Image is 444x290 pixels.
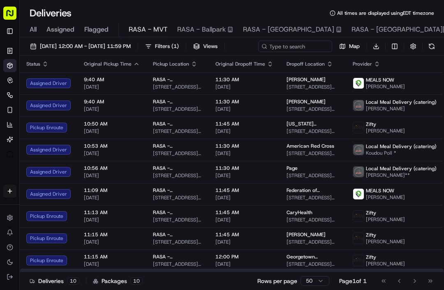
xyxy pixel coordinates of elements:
[84,261,140,267] span: [DATE]
[153,261,202,267] span: [STREET_ADDRESS][US_STATE]
[287,253,340,260] span: Georgetown Department of Government
[3,148,16,161] a: Toast
[353,100,364,111] img: lmd_logo.png
[335,41,363,52] button: Map
[46,25,74,34] span: Assigned
[215,61,265,67] span: Original Dropoff Time
[84,84,140,90] span: [DATE]
[153,172,202,179] span: [STREET_ADDRESS][US_STATE]
[155,43,179,50] span: Filters
[26,41,134,52] button: [DATE] 12:00 AM - [DATE] 11:59 PM
[353,78,364,89] img: melas_now_logo.png
[67,277,79,285] div: 10
[203,43,217,50] span: Views
[366,99,437,105] span: Local Meal Delivery (catering)
[287,150,340,157] span: [STREET_ADDRESS][US_STATE]
[84,253,140,260] span: 11:15 AM
[337,10,434,16] span: All times are displayed using EDT timezone
[353,211,364,221] img: zifty-logo-trans-sq.png
[30,7,72,20] h1: Deliveries
[84,61,132,67] span: Original Pickup Time
[366,83,405,90] span: [PERSON_NAME]
[215,84,273,90] span: [DATE]
[215,143,273,149] span: 11:30 AM
[84,165,140,171] span: 10:56 AM
[287,121,340,127] span: [US_STATE] Nephrology Associates
[84,76,140,83] span: 9:40 AM
[366,254,376,260] span: Zifty
[215,150,273,157] span: [DATE]
[84,143,140,149] span: 10:53 AM
[257,277,297,285] p: Rows per page
[7,151,13,157] img: Toast logo
[366,143,437,150] span: Local Meal Delivery (catering)
[215,121,273,127] span: 11:45 AM
[215,98,273,105] span: 11:30 AM
[215,106,273,112] span: [DATE]
[84,217,140,223] span: [DATE]
[366,172,437,178] span: [PERSON_NAME]**
[426,41,437,52] button: Refresh
[84,121,140,127] span: 10:50 AM
[366,187,394,194] span: MEALS NOW
[366,232,376,238] span: Zifty
[366,128,405,134] span: [PERSON_NAME]
[141,41,183,52] button: Filters(1)
[153,143,202,149] span: RASA - [GEOGRAPHIC_DATA][PERSON_NAME]
[153,187,202,194] span: RASA - [GEOGRAPHIC_DATA][PERSON_NAME]
[287,106,340,112] span: [STREET_ADDRESS][US_STATE]
[287,98,326,105] span: [PERSON_NAME]
[353,189,364,199] img: melas_now_logo.png
[153,76,202,83] span: RASA - [GEOGRAPHIC_DATA][PERSON_NAME]
[26,61,40,67] span: Status
[366,121,376,128] span: Zifty
[153,84,202,90] span: [STREET_ADDRESS][US_STATE]
[215,172,273,179] span: [DATE]
[287,194,340,201] span: [STREET_ADDRESS][US_STATE]
[353,144,364,155] img: lmd_logo.png
[153,194,202,201] span: [STREET_ADDRESS][US_STATE]
[215,217,273,223] span: [DATE]
[40,43,131,50] span: [DATE] 12:00 AM - [DATE] 11:59 PM
[153,217,202,223] span: [STREET_ADDRESS][US_STATE]
[287,143,334,149] span: American Red Cross
[153,239,202,245] span: [STREET_ADDRESS][US_STATE]
[215,187,273,194] span: 11:45 AM
[215,128,273,135] span: [DATE]
[171,43,179,50] span: ( 1 )
[153,253,202,260] span: RASA - [GEOGRAPHIC_DATA][PERSON_NAME]
[84,25,109,34] span: Flagged
[215,231,273,238] span: 11:45 AM
[243,25,334,34] span: RASA - [GEOGRAPHIC_DATA]
[339,277,367,285] div: Page 1 of 1
[215,165,273,171] span: 11:30 AM
[84,106,140,112] span: [DATE]
[287,261,340,267] span: [STREET_ADDRESS][US_STATE]
[258,41,332,52] input: Type to search
[215,76,273,83] span: 11:30 AM
[366,194,405,201] span: [PERSON_NAME]
[153,61,189,67] span: Pickup Location
[130,277,143,285] div: 10
[287,217,340,223] span: [STREET_ADDRESS][US_STATE]
[84,209,140,216] span: 11:13 AM
[353,255,364,266] img: zifty-logo-trans-sq.png
[84,128,140,135] span: [DATE]
[287,187,340,194] span: Federation of [DEMOGRAPHIC_DATA] Scientists
[215,253,273,260] span: 12:00 PM
[129,25,167,34] span: RASA - MVT
[215,239,273,245] span: [DATE]
[93,277,143,285] div: Packages
[215,209,273,216] span: 11:45 AM
[84,98,140,105] span: 9:40 AM
[287,165,298,171] span: Page
[30,25,37,34] span: All
[84,150,140,157] span: [DATE]
[153,98,202,105] span: RASA - [GEOGRAPHIC_DATA][PERSON_NAME]
[366,210,376,216] span: Zifty
[366,260,405,267] span: [PERSON_NAME]
[153,165,202,171] span: RASA - [GEOGRAPHIC_DATA][PERSON_NAME]
[153,209,202,216] span: RASA - [GEOGRAPHIC_DATA][PERSON_NAME]
[215,194,273,201] span: [DATE]
[366,105,437,112] span: [PERSON_NAME]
